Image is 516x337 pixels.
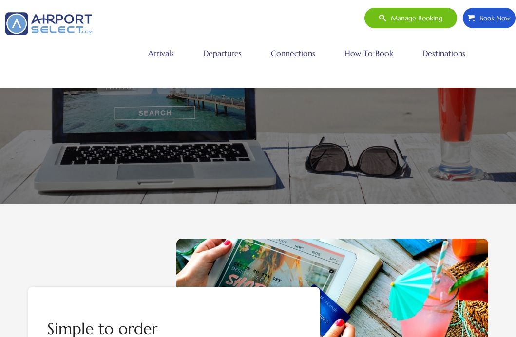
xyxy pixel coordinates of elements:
a: Arrivals [146,41,176,65]
span: Book Now [475,8,511,28]
a: Book Now [462,7,516,29]
a: How to book [342,41,396,65]
a: Destinations [420,41,468,65]
a: Departures [201,41,244,65]
h2: Simple to order [47,321,301,337]
a: Manage booking [364,7,458,29]
span: Manage booking [386,8,442,28]
a: Connections [268,41,318,65]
